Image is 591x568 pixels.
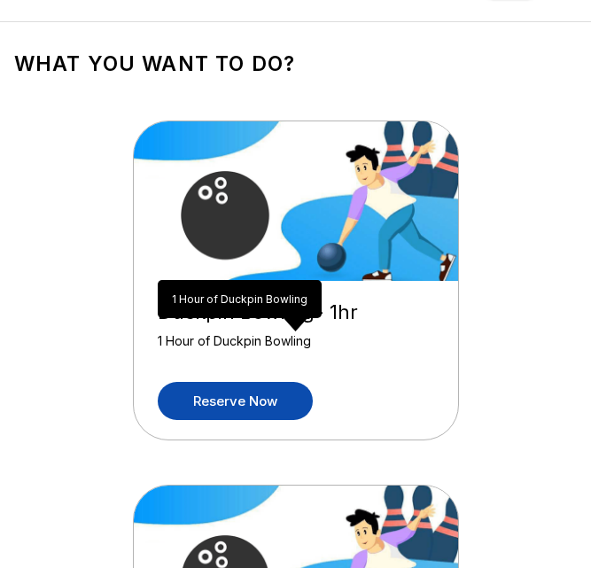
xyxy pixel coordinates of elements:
div: 1 Hour of Duckpin Bowling [158,280,322,318]
h1: What you want to do? [14,51,577,76]
div: 1 Hour of Duckpin Bowling [158,333,434,364]
a: Reserve now [158,382,313,420]
img: Duckpin Bowling- 1hr [134,121,460,281]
